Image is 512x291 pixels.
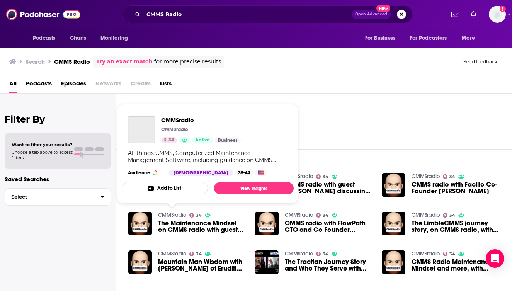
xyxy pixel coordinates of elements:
[456,31,485,46] button: open menu
[161,126,188,133] p: CMMSradio
[161,137,177,143] a: 34
[285,220,373,233] span: CMMS radio with FlowPath CTO and Co Founder [PERSON_NAME]
[316,174,329,179] a: 34
[128,170,163,176] h3: Audience
[154,57,221,66] span: for more precise results
[382,173,405,197] a: CMMS radio with Facilio Co-Founder Raj Subramanian
[5,188,111,206] button: Select
[412,259,499,272] a: CMMS Radio Maintenance Mindset and more, with Jim Vantyghem, Episode Preview and announcements Ma...
[489,6,506,23] span: Logged in as HWdata
[412,259,499,272] span: CMMS Radio Maintenance Mindset and more, with [PERSON_NAME], Episode Preview and announcements [D...
[235,170,253,176] div: 35-44
[255,212,279,235] img: CMMS radio with FlowPath CTO and Co Founder Brandon Cummings
[405,31,458,46] button: open menu
[100,33,128,44] span: Monitoring
[412,250,440,257] a: CMMSradio
[285,181,373,194] span: CMMS radio with guest [PERSON_NAME] discussing Llumin CMMS+
[365,33,396,44] span: For Business
[449,252,455,256] span: 34
[12,150,73,160] span: Choose a tab above to access filters.
[255,250,279,274] img: The Tractian Journey Story and Who They Serve with CEO Igor Marinelli on CMMS Radio
[443,213,456,218] a: 34
[486,249,504,268] div: Open Intercom Messenger
[161,116,241,124] a: CMMSradio
[189,213,202,218] a: 34
[33,33,56,44] span: Podcasts
[285,181,373,194] a: CMMS radio with guest Chris Palumbo discussing Llumin CMMS+
[70,33,87,44] span: Charts
[5,114,111,125] h2: Filter By
[128,250,152,274] img: Mountain Man Wisdom with Shon Isenhour of Eruditio on CMMS radio from Reliable Plant 2023
[215,137,241,143] a: Business
[443,252,456,256] a: 34
[169,170,233,176] div: [DEMOGRAPHIC_DATA]
[412,181,499,194] span: CMMS radio with Facilio Co-Founder [PERSON_NAME]
[195,136,210,144] span: Active
[285,250,313,257] a: CMMSradio
[449,175,455,179] span: 34
[158,259,246,272] a: Mountain Man Wisdom with Shon Isenhour of Eruditio on CMMS radio from Reliable Plant 2023
[355,12,387,16] span: Open Advanced
[189,252,202,256] a: 34
[285,259,373,272] span: The Tractian Journey Story and Who They Serve with CEO [PERSON_NAME] on CMMS Radio
[131,77,151,93] span: Credits
[285,173,313,180] a: CMMSradio
[26,77,52,93] a: Podcasts
[500,6,506,12] svg: Add a profile image
[412,173,440,180] a: CMMSradio
[316,213,329,218] a: 34
[443,174,456,179] a: 34
[462,33,475,44] span: More
[95,77,121,93] span: Networks
[122,5,413,23] div: Search podcasts, credits, & more...
[192,137,213,143] a: Active
[412,220,499,233] span: The LimbleCMMS journey story, on CMMS radio, with Founder and CEO [PERSON_NAME]
[323,214,328,217] span: 34
[285,212,313,218] a: CMMSradio
[122,182,208,194] button: Add to List
[448,8,461,21] a: Show notifications dropdown
[412,212,440,218] a: CMMSradio
[410,33,447,44] span: For Podcasters
[323,175,328,179] span: 34
[128,116,155,143] a: CMMSradio
[382,212,405,235] a: The LimbleCMMS journey story, on CMMS radio, with Founder and CEO Bryan Christiansen
[323,252,328,256] span: 34
[6,7,80,22] img: Podchaser - Follow, Share and Rate Podcasts
[5,175,111,183] p: Saved Searches
[128,150,287,163] div: All things CMMS, Computerized Maintenance Management Software, including guidance on CMMS selecti...
[468,8,480,21] a: Show notifications dropdown
[160,77,172,93] a: Lists
[352,10,391,19] button: Open AdvancedNew
[376,5,390,12] span: New
[5,194,94,199] span: Select
[461,58,500,65] button: Send feedback
[285,220,373,233] a: CMMS radio with FlowPath CTO and Co Founder Brandon Cummings
[9,77,17,93] a: All
[158,250,186,257] a: CMMSradio
[196,252,202,256] span: 34
[214,182,294,194] a: View Insights
[27,31,66,46] button: open menu
[196,214,202,217] span: 34
[158,220,246,233] span: The Maintenance Mindset on CMMS radio with guest [PERSON_NAME]
[449,214,455,217] span: 34
[316,252,329,256] a: 34
[26,58,45,65] h3: Search
[96,57,153,66] a: Try an exact match
[65,31,91,46] a: Charts
[489,6,506,23] img: User Profile
[61,77,86,93] a: Episodes
[158,259,246,272] span: Mountain Man Wisdom with [PERSON_NAME] of Eruditio on CMMS radio from Reliable Plant 2023
[128,212,152,235] img: The Maintenance Mindset on CMMS radio with guest Jim Vantyghem
[54,58,90,65] h3: CMMS Radio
